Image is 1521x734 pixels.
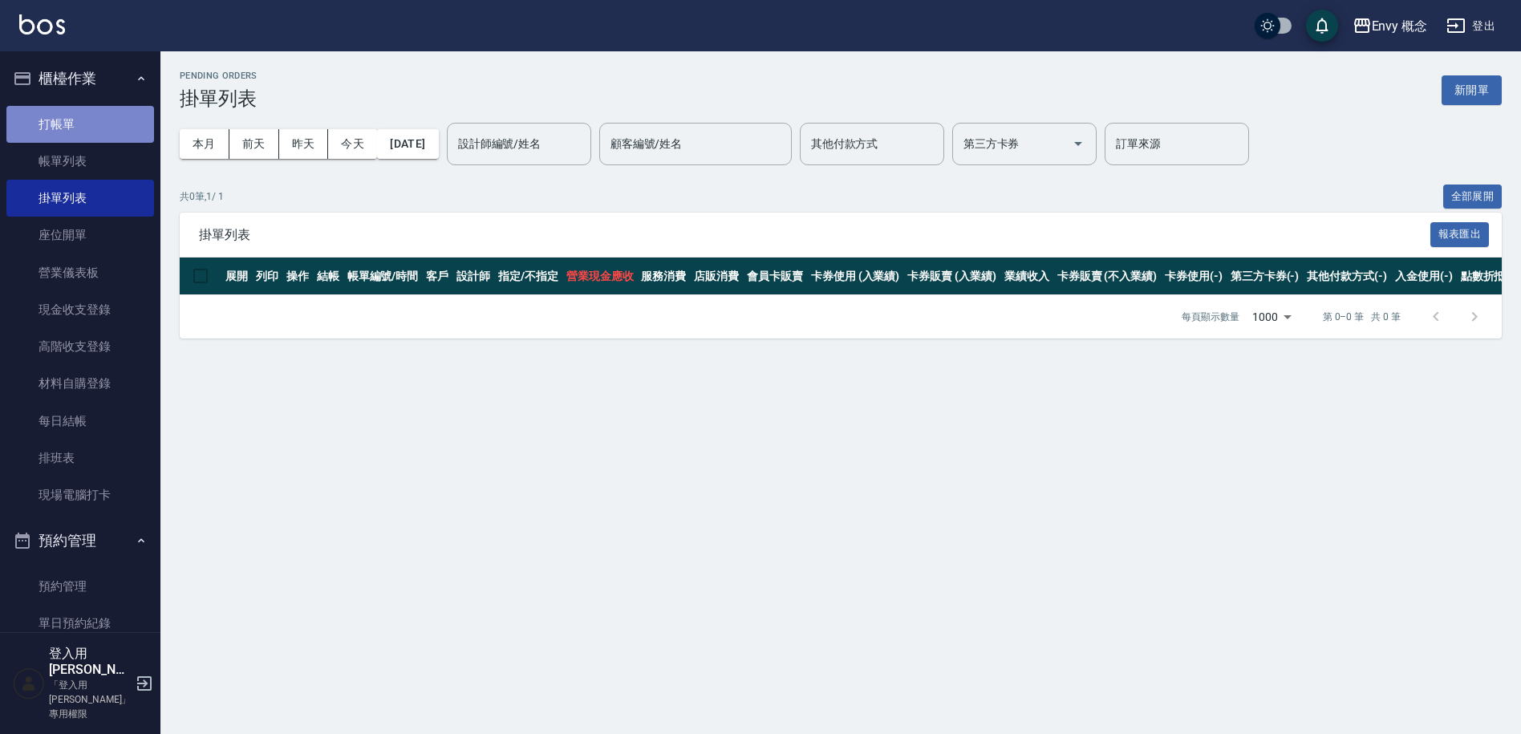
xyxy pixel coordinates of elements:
a: 報表匯出 [1430,226,1490,241]
button: Open [1065,131,1091,156]
th: 客戶 [422,258,452,295]
h5: 登入用[PERSON_NAME] [49,646,131,678]
th: 卡券使用 (入業績) [807,258,904,295]
h3: 掛單列表 [180,87,258,110]
th: 業績收入 [1000,258,1053,295]
div: 1000 [1246,295,1297,339]
th: 店販消費 [690,258,743,295]
a: 現場電腦打卡 [6,476,154,513]
th: 第三方卡券(-) [1227,258,1304,295]
button: 報表匯出 [1430,222,1490,247]
div: Envy 概念 [1372,16,1428,36]
th: 操作 [282,258,313,295]
a: 單日預約紀錄 [6,605,154,642]
button: [DATE] [377,129,438,159]
a: 每日結帳 [6,403,154,440]
a: 高階收支登錄 [6,328,154,365]
p: 共 0 筆, 1 / 1 [180,189,224,204]
th: 展開 [221,258,252,295]
a: 材料自購登錄 [6,365,154,402]
th: 入金使用(-) [1391,258,1457,295]
th: 卡券販賣 (不入業績) [1053,258,1161,295]
button: 前天 [229,129,279,159]
th: 營業現金應收 [562,258,638,295]
th: 指定/不指定 [494,258,562,295]
a: 營業儀表板 [6,254,154,291]
button: 今天 [328,129,377,159]
th: 卡券使用(-) [1161,258,1227,295]
p: 第 0–0 筆 共 0 筆 [1323,310,1401,324]
th: 列印 [252,258,282,295]
a: 掛單列表 [6,180,154,217]
a: 預約管理 [6,568,154,605]
p: 每頁顯示數量 [1182,310,1239,324]
button: 昨天 [279,129,329,159]
th: 設計師 [452,258,494,295]
button: 全部展開 [1443,185,1503,209]
img: Person [13,667,45,700]
a: 打帳單 [6,106,154,143]
button: 本月 [180,129,229,159]
th: 會員卡販賣 [743,258,807,295]
a: 現金收支登錄 [6,291,154,328]
th: 帳單編號/時間 [343,258,423,295]
button: 預約管理 [6,520,154,562]
a: 排班表 [6,440,154,476]
img: Logo [19,14,65,34]
th: 結帳 [313,258,343,295]
button: Envy 概念 [1346,10,1434,43]
button: 新開單 [1442,75,1502,105]
th: 卡券販賣 (入業績) [903,258,1000,295]
button: save [1306,10,1338,42]
p: 「登入用[PERSON_NAME]」專用權限 [49,678,131,721]
th: 其他付款方式(-) [1303,258,1391,295]
button: 登出 [1440,11,1502,41]
th: 服務消費 [637,258,690,295]
a: 新開單 [1442,82,1502,97]
a: 帳單列表 [6,143,154,180]
button: 櫃檯作業 [6,58,154,99]
h2: Pending Orders [180,71,258,81]
span: 掛單列表 [199,227,1430,243]
a: 座位開單 [6,217,154,253]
